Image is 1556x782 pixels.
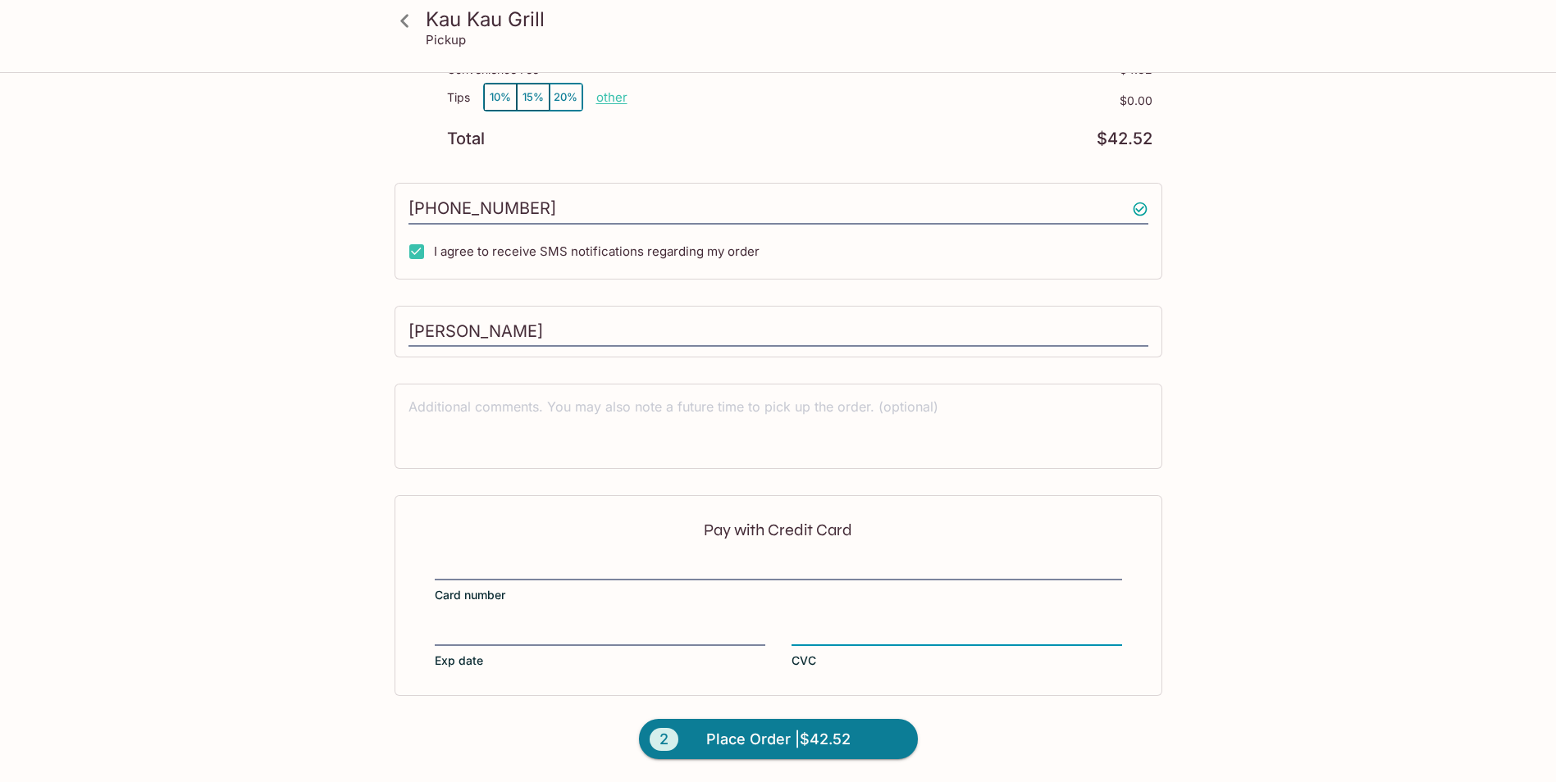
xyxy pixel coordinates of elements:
h3: Kau Kau Grill [426,7,1159,32]
button: 15% [517,84,550,111]
span: I agree to receive SMS notifications regarding my order [434,243,760,259]
p: $42.52 [1097,131,1152,147]
iframe: Secure card number input frame [435,559,1122,577]
p: $0.00 [627,94,1152,107]
p: Pay with Credit Card [435,522,1122,538]
span: 2 [650,728,678,751]
iframe: Secure CVC input frame [792,625,1122,643]
iframe: Secure expiration date input frame [435,625,765,643]
button: other [596,89,627,105]
p: Pickup [426,32,466,48]
span: Exp date [435,652,483,669]
p: Total [447,131,485,147]
p: Tips [447,91,470,104]
button: 2Place Order |$42.52 [639,719,918,760]
button: 20% [550,84,582,111]
span: CVC [792,652,816,669]
button: 10% [484,84,517,111]
span: Card number [435,587,505,603]
input: Enter first and last name [408,316,1148,348]
span: Place Order | $42.52 [706,726,851,752]
input: Enter phone number [408,193,1148,225]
